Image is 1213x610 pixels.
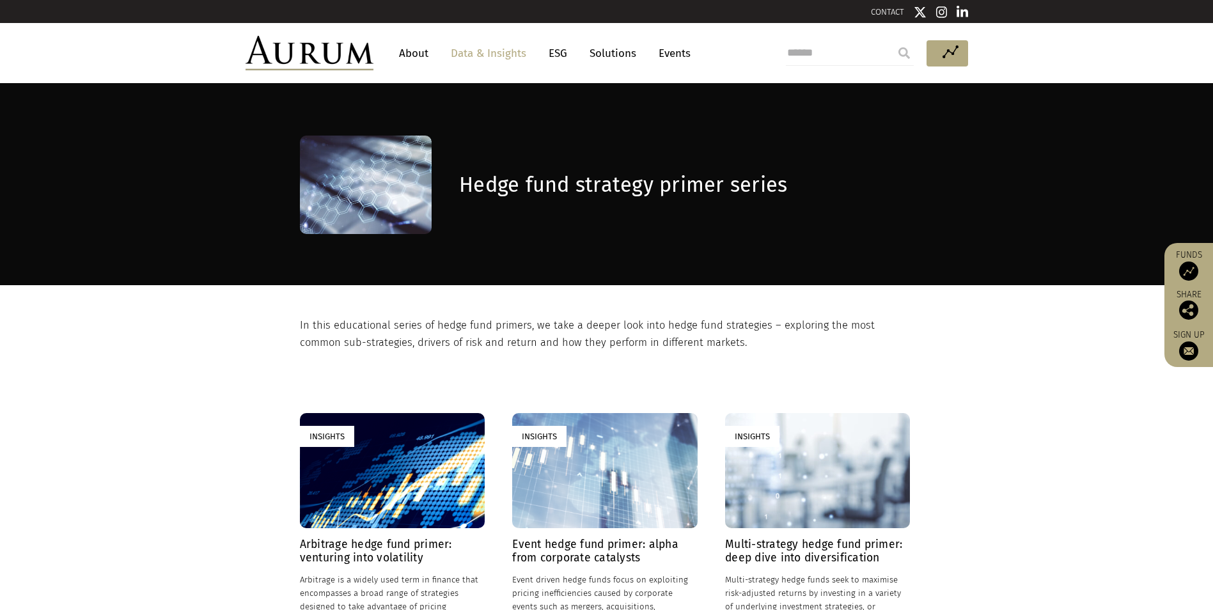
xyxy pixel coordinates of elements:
[1171,249,1207,281] a: Funds
[300,426,354,447] div: Insights
[512,426,567,447] div: Insights
[300,538,485,565] h4: Arbitrage hedge fund primer: venturing into volatility
[542,42,574,65] a: ESG
[583,42,643,65] a: Solutions
[246,36,373,70] img: Aurum
[871,7,904,17] a: CONTACT
[300,317,911,351] p: In this educational series of hedge fund primers, we take a deeper look into hedge fund strategie...
[891,40,917,66] input: Submit
[1179,301,1198,320] img: Share this post
[914,6,927,19] img: Twitter icon
[936,6,948,19] img: Instagram icon
[512,538,697,565] h4: Event hedge fund primer: alpha from corporate catalysts
[393,42,435,65] a: About
[725,426,779,447] div: Insights
[1179,341,1198,361] img: Sign up to our newsletter
[1179,262,1198,281] img: Access Funds
[1171,290,1207,320] div: Share
[652,42,691,65] a: Events
[1171,329,1207,361] a: Sign up
[444,42,533,65] a: Data & Insights
[725,538,910,565] h4: Multi-strategy hedge fund primer: deep dive into diversification
[957,6,968,19] img: Linkedin icon
[459,173,910,198] h1: Hedge fund strategy primer series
